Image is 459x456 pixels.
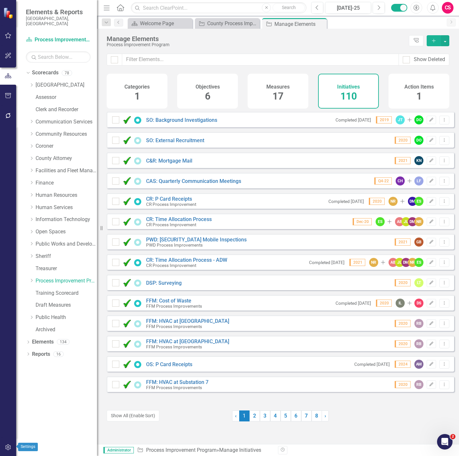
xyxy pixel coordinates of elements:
a: SO: Background Investigations [146,117,217,123]
a: 4 [270,410,281,421]
div: County Process Improvement Projects [207,19,258,27]
span: 17 [272,90,283,102]
a: FFM: HVAC at [GEOGRAPHIC_DATA] [146,338,229,345]
a: Human Services [36,204,97,211]
img: Completed [123,157,131,164]
small: FFM Process Improvements [146,304,202,309]
span: 2020 [395,279,411,286]
img: Completed [123,238,131,246]
a: Process Improvement Program [146,447,217,453]
span: 2 [450,434,455,439]
img: Completed [123,218,131,226]
div: AB [389,258,398,267]
div: NR [389,197,398,206]
div: RB [414,339,423,348]
small: FFM Process Improvements [146,345,202,349]
input: Filter Elements... [122,54,399,66]
img: Completed [123,259,131,266]
span: 2024 [395,361,411,368]
span: Q4-22 [374,177,392,185]
small: Completed [DATE] [336,117,371,122]
a: OS: P Card Receipts [146,361,192,367]
div: Manage Elements [274,20,325,28]
img: Completed [123,177,131,185]
span: 1 [416,90,422,102]
div: LF [414,176,423,186]
a: C&R: Mortgage Mail [146,158,192,164]
span: 6 [205,90,210,102]
a: Finance [36,179,97,187]
a: Process Improvement Program [26,36,91,44]
span: 2020 [395,340,411,347]
div: RB [414,380,423,389]
span: 2021 [395,157,411,164]
small: CR Process Improvement [146,202,196,207]
img: Completed [123,320,131,327]
span: 2021 [349,259,365,266]
a: FFM: Cost of Waste [146,298,191,304]
a: Community Resources [36,131,97,138]
div: [DATE]-25 [327,4,369,12]
div: Welcome Page [140,19,191,27]
a: Public Health [36,314,97,321]
a: Information Technology [36,216,97,223]
span: 2020 [395,381,411,388]
a: 2 [250,410,260,421]
img: Completed [123,299,131,307]
a: FFM: HVAC at [GEOGRAPHIC_DATA] [146,318,229,324]
div: DM [408,217,417,226]
a: 7 [301,410,312,421]
a: County Attorney [36,155,97,162]
a: Scorecards [32,69,59,77]
small: [GEOGRAPHIC_DATA], [GEOGRAPHIC_DATA] [26,16,91,27]
a: Sheriff [36,253,97,260]
a: PWD: [SECURITY_DATA] Mobile Inspections [146,237,247,243]
h4: Objectives [196,84,220,90]
div: DM [408,197,417,206]
button: [DATE]-25 [325,2,371,14]
img: Completed [123,360,131,368]
small: FFM Process Improvements [146,385,202,390]
span: Administrator [103,447,134,453]
a: Communication Services [36,118,97,126]
div: DO [414,136,423,145]
span: 2019 [376,116,392,123]
a: SO: External Recruitment [146,137,204,143]
a: Public Works and Development [36,240,97,248]
a: Archived [36,326,97,334]
div: GB [414,238,423,247]
div: 134 [57,339,69,345]
div: CH [396,176,405,186]
img: Completed [123,381,131,388]
span: 2021 [395,239,411,246]
a: Clerk and Recorder [36,106,97,113]
img: Completed [123,197,131,205]
a: CR: Time Allocation Process - ADW [146,257,227,263]
div: JT [396,115,405,124]
div: NR [408,258,417,267]
div: ES [414,197,423,206]
button: Show All (Enable Sort) [107,410,159,421]
small: Completed [DATE] [309,260,345,265]
small: Completed [DATE] [354,362,390,367]
button: CS [442,2,454,14]
div: IL [396,299,405,308]
a: 8 [312,410,322,421]
div: Show Deleted [414,56,445,63]
span: 2020 [395,137,411,144]
small: Completed [DATE] [328,199,364,204]
div: Process Improvement Program [107,42,406,47]
span: Dec-20 [353,218,372,225]
small: Completed [DATE] [336,301,371,306]
a: Facilities and Fleet Management [36,167,97,175]
span: 110 [340,90,357,102]
div: JL [395,258,404,267]
a: Training Scorecard [36,290,97,297]
a: Draft Measures [36,302,97,309]
div: Settings [18,443,38,451]
a: CAS: Quarterly Communication Meetings [146,178,241,184]
input: Search ClearPoint... [131,2,306,14]
input: Search Below... [26,51,91,63]
span: 1 [134,90,140,102]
